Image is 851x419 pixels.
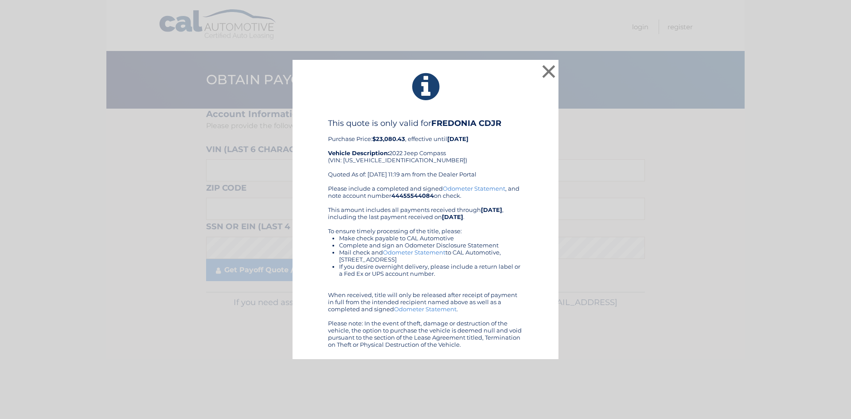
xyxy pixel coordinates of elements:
b: $23,080.43 [372,135,405,142]
b: [DATE] [442,213,463,220]
a: Odometer Statement [383,249,445,256]
a: Odometer Statement [394,305,457,313]
li: Make check payable to CAL Automotive [339,235,523,242]
b: 44455544084 [391,192,434,199]
li: Mail check and to CAL Automotive, [STREET_ADDRESS] [339,249,523,263]
div: Please include a completed and signed , and note account number on check. This amount includes al... [328,185,523,348]
b: [DATE] [481,206,502,213]
button: × [540,63,558,80]
div: Purchase Price: , effective until 2022 Jeep Compass (VIN: [US_VEHICLE_IDENTIFICATION_NUMBER]) Quo... [328,118,523,185]
li: If you desire overnight delivery, please include a return label or a Fed Ex or UPS account number. [339,263,523,277]
strong: Vehicle Description: [328,149,389,157]
a: Odometer Statement [443,185,505,192]
li: Complete and sign an Odometer Disclosure Statement [339,242,523,249]
b: FREDONIA CDJR [431,118,501,128]
b: [DATE] [447,135,468,142]
h4: This quote is only valid for [328,118,523,128]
